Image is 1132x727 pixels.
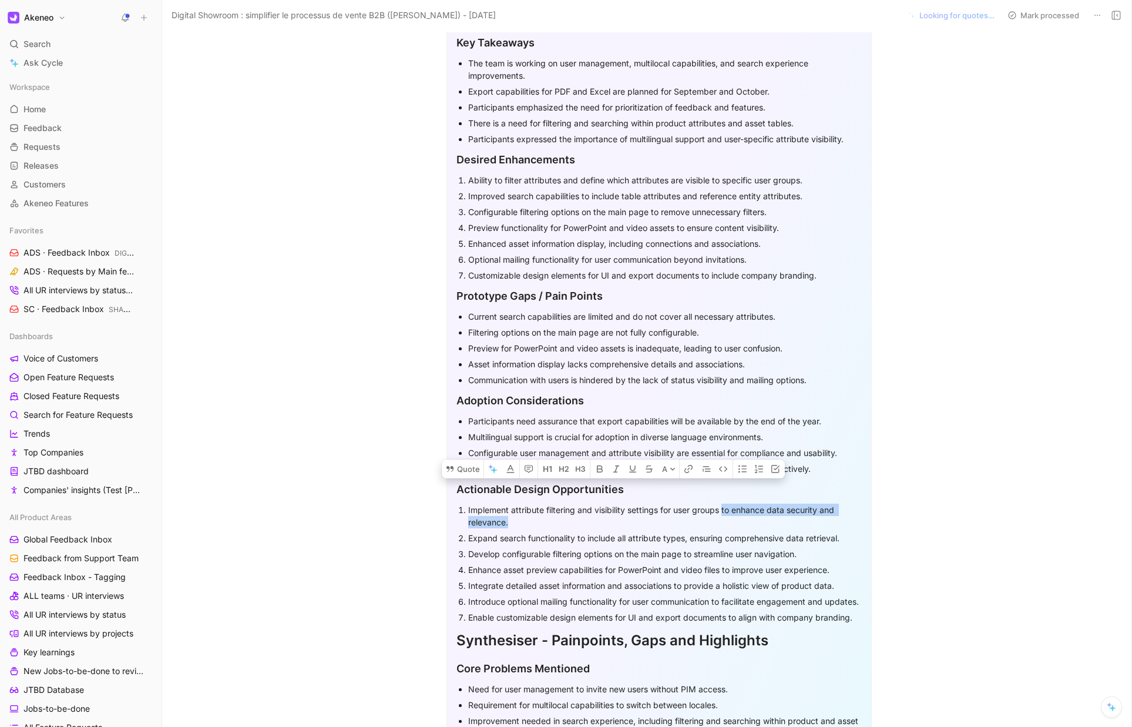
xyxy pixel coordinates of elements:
[23,590,124,602] span: ALL teams · UR interviews
[5,481,157,499] a: Companies' insights (Test [PERSON_NAME])
[902,7,1000,24] button: Looking for quotes…
[23,141,61,153] span: Requests
[468,342,862,354] div: Preview for PowerPoint and video assets is inadequate, leading to user confusion.
[5,119,157,137] a: Feedback
[468,564,862,576] div: Enhance asset preview capabilities for PowerPoint and video files to improve user experience.
[468,190,862,202] div: Improved search capabilities to include table attributes and reference entity attributes.
[468,447,862,459] div: Configurable user management and attribute visibility are essential for compliance and usability.
[468,133,862,145] div: Participants expressed the importance of multilingual support and user-specific attribute visibil...
[23,37,51,51] span: Search
[468,85,862,98] div: Export capabilities for PDF and Excel are planned for September and October.
[468,358,862,370] div: Asset information display lacks comprehensive details and associations.
[23,447,83,458] span: Top Companies
[468,699,862,711] div: Requirement for multilocal capabilities to switch between locales.
[5,222,157,239] div: Favorites
[468,548,862,560] div: Develop configurable filtering options on the main page to streamline user navigation.
[9,511,72,523] span: All Product Areas
[23,371,114,383] span: Open Feature Requests
[23,409,133,421] span: Search for Feature Requests
[468,117,862,129] div: There is a need for filtering and searching within product attributes and asset tables.
[23,609,126,621] span: All UR interviews by status
[456,288,862,304] div: Prototype Gaps / Pain Points
[9,225,43,236] span: Favorites
[5,176,157,193] a: Customers
[5,54,157,72] a: Ask Cycle
[9,330,53,342] span: Dashboards
[5,425,157,443] a: Trends
[23,303,133,316] span: SC · Feedback Inbox
[9,81,50,93] span: Workspace
[456,393,862,408] div: Adoption Considerations
[5,244,157,262] a: ADS · Feedback InboxDIGITAL SHOWROOM
[23,179,66,190] span: Customers
[5,138,157,156] a: Requests
[23,353,98,364] span: Voice of Customers
[5,406,157,424] a: Search for Feature Requests
[5,587,157,605] a: ALL teams · UR interviews
[23,646,75,658] span: Key learnings
[468,463,862,475] div: Participants require the ability to communicate updates and changes to users effectively.
[23,665,145,677] span: New Jobs-to-be-done to review ([PERSON_NAME])
[23,197,89,209] span: Akeneo Features
[172,8,496,22] span: Digital Showroom : simplifier le processus de vente B2B ([PERSON_NAME]) - [DATE]
[23,428,50,440] span: Trends
[5,100,157,118] a: Home
[456,630,862,651] div: Synthesiser - Painpoints, Gaps and Highlights
[5,508,157,526] div: All Product Areas
[23,56,63,70] span: Ask Cycle
[468,326,862,339] div: Filtering options on the main page are not fully configurable.
[115,249,187,257] span: DIGITAL SHOWROOM
[23,484,144,496] span: Companies' insights (Test [PERSON_NAME])
[5,387,157,405] a: Closed Feature Requests
[456,661,862,676] div: Core Problems Mentioned
[5,568,157,586] a: Feedback Inbox - Tagging
[5,350,157,367] a: Voice of Customers
[5,195,157,212] a: Akeneo Features
[456,481,862,497] div: Actionable Design Opportunities
[5,463,157,480] a: JTBD dashboard
[1002,7,1084,24] button: Mark processed
[468,222,862,234] div: Preview functionality for PowerPoint and video assets to ensure content visibility.
[5,444,157,461] a: Top Companies
[468,174,862,186] div: Ability to filter attributes and define which attributes are visible to specific user groups.
[468,310,862,323] div: Current search capabilities are limited and do not cover all necessary attributes.
[468,532,862,544] div: Expand search functionality to include all attribute types, ensuring comprehensive data retrieval.
[468,611,862,624] div: Enable customizable design elements for UI and export documents to align with company branding.
[468,374,862,386] div: Communication with users is hindered by the lack of status visibility and mailing options.
[23,571,126,583] span: Feedback Inbox - Tagging
[468,269,862,282] div: Customizable design elements for UI and export documents to include company branding.
[5,157,157,175] a: Releases
[23,465,89,477] span: JTBD dashboard
[468,206,862,218] div: Configurable filtering options on the main page to remove unnecessary filters.
[5,606,157,624] a: All UR interviews by status
[5,282,157,299] a: All UR interviews by statusAll Product Areas
[23,684,84,696] span: JTBD Database
[24,12,53,23] h1: Akeneo
[5,681,157,699] a: JTBD Database
[468,101,862,113] div: Participants emphasized the need for prioritization of feedback and features.
[23,552,139,564] span: Feedback from Support Team
[109,305,177,314] span: SHARED CATALOGS
[456,152,862,167] div: Desired Enhancements
[468,253,862,266] div: Optional mailing functionality for user communication beyond invitations.
[456,35,862,51] div: Key Takeaways
[5,368,157,386] a: Open Feature Requests
[5,9,69,26] button: AkeneoAkeneo
[5,531,157,548] a: Global Feedback Inbox
[5,644,157,661] a: Key learnings
[5,625,157,642] a: All UR interviews by projects
[468,504,862,528] div: Implement attribute filtering and visibility settings for user groups to enhance data security an...
[5,662,157,680] a: New Jobs-to-be-done to review ([PERSON_NAME])
[23,266,137,278] span: ADS · Requests by Main feature
[5,700,157,718] a: Jobs-to-be-done
[5,300,157,318] a: SC · Feedback InboxSHARED CATALOGS
[468,415,862,427] div: Participants need assurance that export capabilities will be available by the end of the year.
[5,550,157,567] a: Feedback from Support Team
[468,595,862,608] div: Introduce optional mailing functionality for user communication to facilitate engagement and upda...
[8,12,19,24] img: Akeneo
[468,579,862,592] div: Integrate detailed asset information and associations to provide a holistic view of product data.
[5,263,157,280] a: ADS · Requests by Main feature
[468,683,862,695] div: Need for user management to invite new users without PIM access.
[23,122,62,134] span: Feedback
[23,284,135,297] span: All UR interviews by status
